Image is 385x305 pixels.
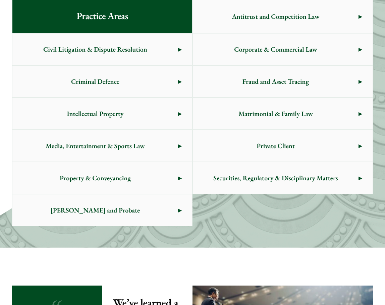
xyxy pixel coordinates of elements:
[12,66,192,97] a: Criminal Defence
[12,130,178,162] span: Media, Entertainment & Sports Law
[193,66,373,97] a: Fraud and Asset Tracing
[193,98,373,129] a: Matrimonial & Family Law
[12,98,192,129] a: Intellectual Property
[193,130,373,162] a: Private Client
[12,34,178,65] span: Civil Litigation & Dispute Resolution
[193,1,359,32] span: Antitrust and Competition Law
[193,34,373,65] a: Corporate & Commercial Law
[193,162,359,194] span: Securities, Regulatory & Disciplinary Matters
[193,98,359,129] span: Matrimonial & Family Law
[193,162,373,194] a: Securities, Regulatory & Disciplinary Matters
[193,130,359,162] span: Private Client
[12,130,192,162] a: Media, Entertainment & Sports Law
[193,66,359,97] span: Fraud and Asset Tracing
[12,162,178,194] span: Property & Conveyancing
[12,98,178,129] span: Intellectual Property
[12,162,192,194] a: Property & Conveyancing
[12,66,178,97] span: Criminal Defence
[193,34,359,65] span: Corporate & Commercial Law
[12,34,192,65] a: Civil Litigation & Dispute Resolution
[12,194,192,226] a: [PERSON_NAME] and Probate
[12,194,178,226] span: [PERSON_NAME] and Probate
